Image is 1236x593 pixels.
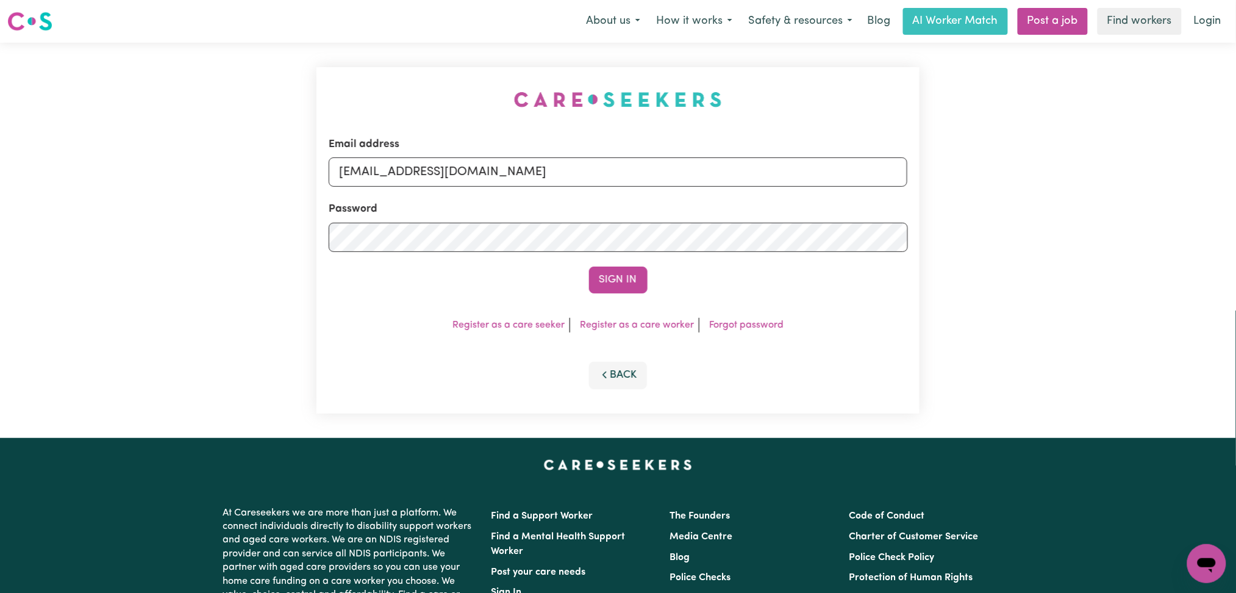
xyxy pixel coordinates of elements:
a: Blog [860,8,898,35]
a: Find workers [1098,8,1182,35]
a: Post your care needs [491,567,586,577]
button: Back [589,362,648,389]
a: Media Centre [670,532,733,542]
button: Safety & resources [740,9,860,34]
a: Code of Conduct [849,511,924,521]
a: Careseekers home page [544,460,692,470]
a: Register as a care seeker [452,320,565,330]
button: About us [578,9,648,34]
a: Find a Mental Health Support Worker [491,532,626,556]
a: Blog [670,553,690,562]
button: How it works [648,9,740,34]
label: Password [329,201,377,217]
a: Find a Support Worker [491,511,593,521]
a: Register as a care worker [580,320,694,330]
a: Charter of Customer Service [849,532,978,542]
a: Police Checks [670,573,731,583]
input: Email address [329,157,908,187]
a: Login [1187,8,1229,35]
a: The Founders [670,511,731,521]
button: Sign In [589,267,648,293]
a: Forgot password [709,320,784,330]
a: AI Worker Match [903,8,1008,35]
img: Careseekers logo [7,10,52,32]
a: Careseekers logo [7,7,52,35]
a: Post a job [1018,8,1088,35]
iframe: Button to launch messaging window [1187,544,1226,583]
label: Email address [329,137,399,153]
a: Police Check Policy [849,553,934,562]
a: Protection of Human Rights [849,573,973,583]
